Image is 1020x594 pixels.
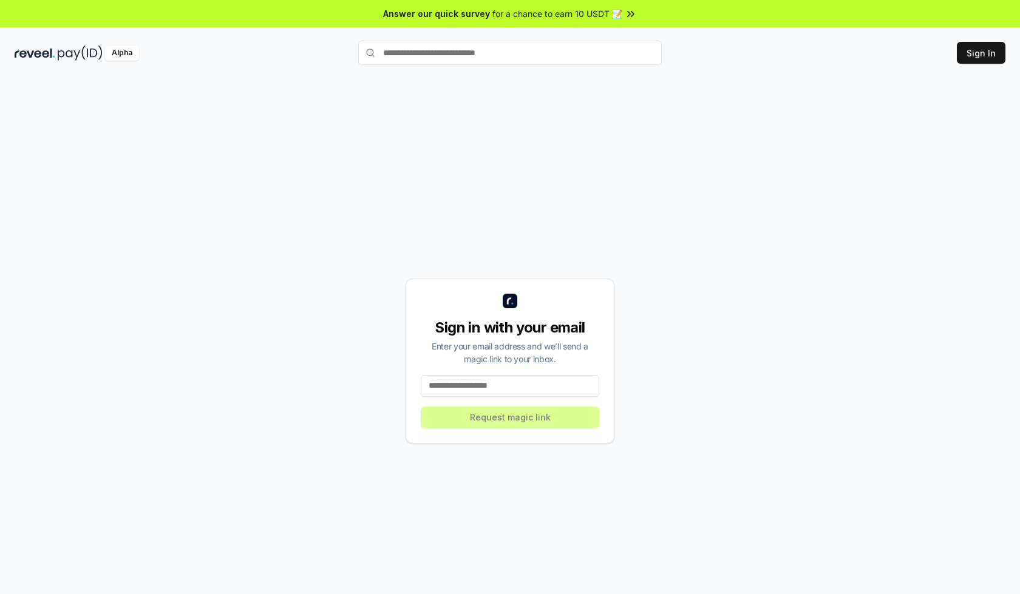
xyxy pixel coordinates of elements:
[105,46,139,61] div: Alpha
[421,340,599,365] div: Enter your email address and we’ll send a magic link to your inbox.
[492,7,622,20] span: for a chance to earn 10 USDT 📝
[58,46,103,61] img: pay_id
[15,46,55,61] img: reveel_dark
[421,318,599,337] div: Sign in with your email
[503,294,517,308] img: logo_small
[383,7,490,20] span: Answer our quick survey
[957,42,1005,64] button: Sign In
